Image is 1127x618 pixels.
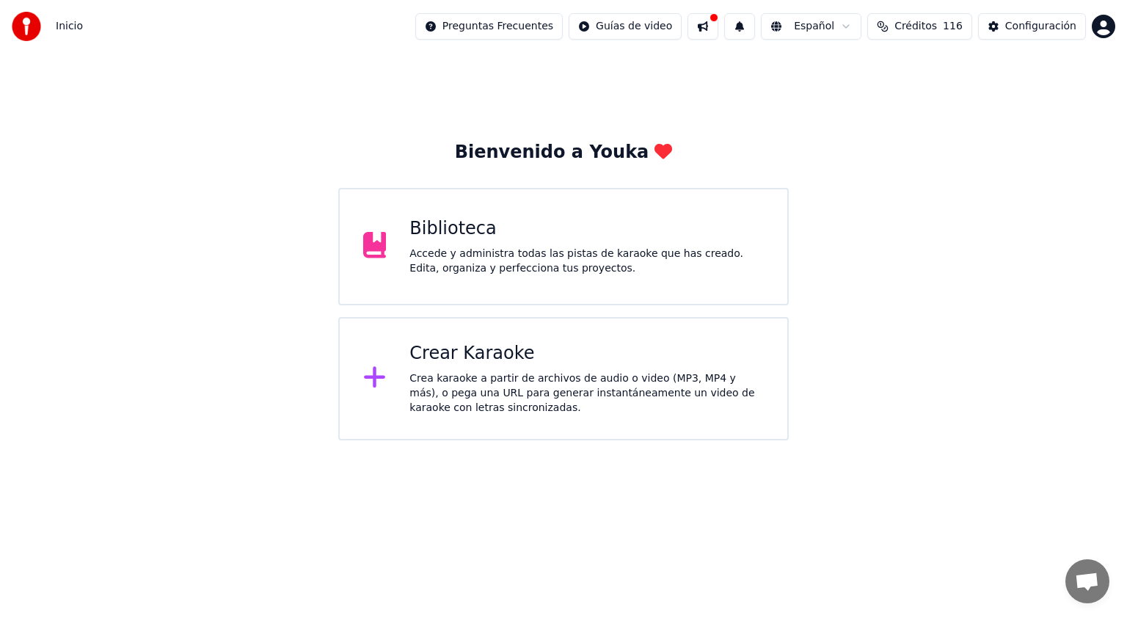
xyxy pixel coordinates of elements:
a: Chat abierto [1065,559,1109,603]
div: Configuración [1005,19,1076,34]
div: Bienvenido a Youka [455,141,673,164]
button: Guías de video [569,13,682,40]
span: Créditos [894,19,937,34]
span: 116 [943,19,963,34]
span: Inicio [56,19,83,34]
div: Accede y administra todas las pistas de karaoke que has creado. Edita, organiza y perfecciona tus... [409,247,764,276]
nav: breadcrumb [56,19,83,34]
div: Crear Karaoke [409,342,764,366]
button: Configuración [978,13,1086,40]
button: Créditos116 [867,13,972,40]
div: Biblioteca [409,217,764,241]
div: Crea karaoke a partir de archivos de audio o video (MP3, MP4 y más), o pega una URL para generar ... [409,371,764,415]
img: youka [12,12,41,41]
button: Preguntas Frecuentes [415,13,563,40]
